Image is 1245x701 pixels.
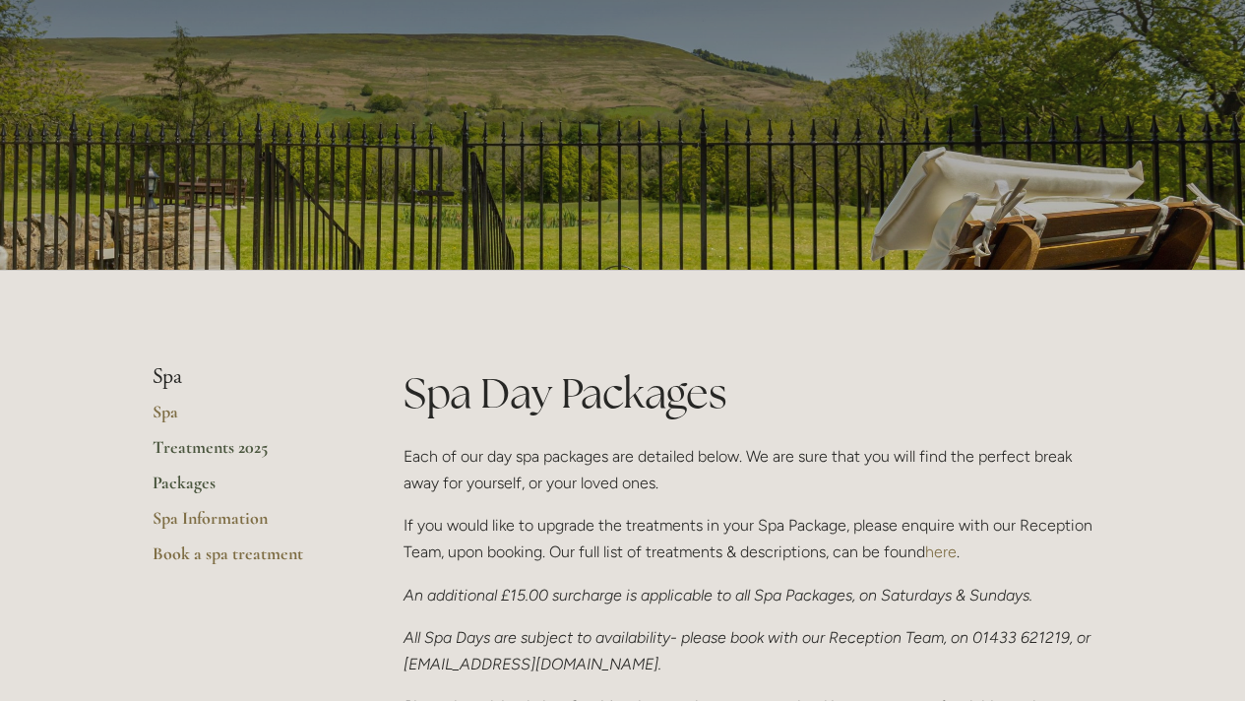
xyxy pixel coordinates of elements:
[153,472,341,507] a: Packages
[153,401,341,436] a: Spa
[153,364,341,390] li: Spa
[404,586,1032,605] em: An additional £15.00 surcharge is applicable to all Spa Packages, on Saturdays & Sundays.
[153,542,341,578] a: Book a spa treatment
[404,443,1093,496] p: Each of our day spa packages are detailed below. We are sure that you will find the perfect break...
[404,512,1093,565] p: If you would like to upgrade the treatments in your Spa Package, please enquire with our Receptio...
[404,364,1093,422] h1: Spa Day Packages
[153,507,341,542] a: Spa Information
[404,628,1094,673] em: All Spa Days are subject to availability- please book with our Reception Team, on 01433 621219, o...
[153,436,341,472] a: Treatments 2025
[925,542,957,561] a: here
